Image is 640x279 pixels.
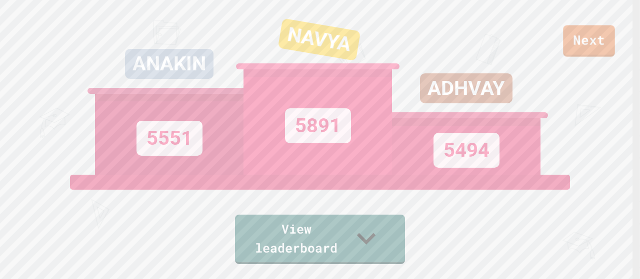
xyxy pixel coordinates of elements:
[235,215,405,264] a: View leaderboard
[277,18,360,61] div: NAVYA
[125,49,213,79] div: ANAKIN
[285,108,351,143] div: 5891
[563,25,614,57] a: Next
[136,121,202,156] div: 5551
[433,133,499,168] div: 5494
[420,73,512,103] div: ADHVAY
